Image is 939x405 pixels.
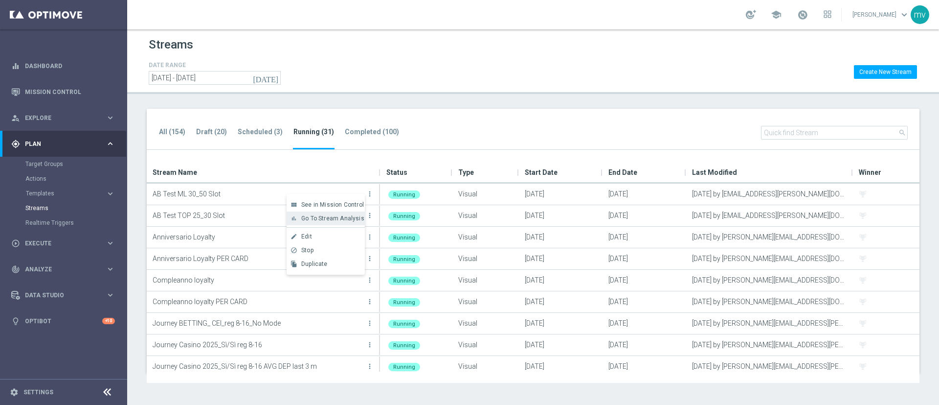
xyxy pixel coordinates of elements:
div: [DATE] by [PERSON_NAME][EMAIL_ADDRESS][DOMAIN_NAME] [686,270,853,291]
div: [DATE] [519,205,603,226]
div: Mission Control [11,88,115,96]
div: track_changes Analyze keyboard_arrow_right [11,265,115,273]
div: [DATE] [603,356,686,377]
button: Create New Stream [854,65,917,79]
div: Optibot [11,308,115,334]
span: Execute [25,240,106,246]
div: [DATE] by [PERSON_NAME][EMAIL_ADDRESS][DOMAIN_NAME] [686,227,853,248]
span: See in Mission Control [301,201,364,208]
div: Analyze [11,265,106,274]
span: Duplicate [301,261,328,267]
span: Go To Stream Analysis [301,215,364,222]
i: keyboard_arrow_right [106,290,115,300]
div: Execute [11,239,106,248]
div: [DATE] [519,291,603,312]
div: [DATE] by [PERSON_NAME][EMAIL_ADDRESS][PERSON_NAME][DOMAIN_NAME] [686,334,853,356]
div: [DATE] [519,356,603,377]
i: more_vert [366,276,374,284]
div: Mission Control [11,79,115,105]
div: [DATE] [603,291,686,312]
span: Stop [301,247,313,254]
div: [DATE] by [EMAIL_ADDRESS][PERSON_NAME][DOMAIN_NAME] [686,184,853,205]
div: Visual [452,313,519,334]
i: settings [10,388,19,397]
button: more_vert [365,357,375,376]
i: more_vert [366,298,374,306]
button: gps_fixed Plan keyboard_arrow_right [11,140,115,148]
div: [DATE] [603,227,686,248]
i: keyboard_arrow_right [106,264,115,274]
div: [DATE] [603,334,686,356]
a: Streams [25,204,102,212]
p: AB Test ML 30_50 Slot [153,187,364,201]
p: AB Test TOP 25_30 Slot [153,208,364,223]
i: more_vert [366,362,374,370]
button: more_vert [365,292,375,311]
div: Visual [452,205,519,226]
a: Dashboard [25,53,115,79]
div: [DATE] [603,313,686,334]
div: Visual [452,334,519,356]
div: Visual [452,227,519,248]
i: keyboard_arrow_right [106,238,115,248]
div: Explore [11,114,106,122]
h1: Streams [149,38,193,52]
tab-header: All (154) [159,128,185,136]
div: [DATE] by [PERSON_NAME][EMAIL_ADDRESS][DOMAIN_NAME] [686,291,853,312]
a: Target Groups [25,160,102,168]
tab-header: Scheduled (3) [238,128,283,136]
div: [DATE] by [EMAIL_ADDRESS][PERSON_NAME][DOMAIN_NAME] [686,205,853,226]
button: more_vert [365,206,375,225]
a: Actions [25,175,102,183]
span: Status [386,163,407,182]
p: Journey BETTING_ CEI_reg 8-16_No Mode [153,316,364,331]
div: [DATE] [519,334,603,356]
i: search [898,129,906,137]
div: [DATE] by [PERSON_NAME][EMAIL_ADDRESS][PERSON_NAME][DOMAIN_NAME] [686,356,853,377]
i: more_vert [366,190,374,198]
button: bar_chart Go To Stream Analysis [287,212,365,225]
i: keyboard_arrow_right [106,113,115,122]
button: play_circle_outline Execute keyboard_arrow_right [11,239,115,247]
a: Mission Control [25,79,115,105]
div: Data Studio keyboard_arrow_right [11,291,115,299]
span: school [771,9,782,20]
div: [DATE] [519,227,603,248]
p: Compleanno loyalty [153,273,364,287]
div: [DATE] [519,270,603,291]
a: Settings [23,389,53,395]
p: Compleanno loyalty PER CARD [153,294,364,309]
button: more_vert [365,227,375,247]
i: more_vert [366,341,374,349]
span: Data Studio [25,292,106,298]
div: Running [388,298,420,307]
a: Optibot [25,308,102,334]
i: lightbulb [11,317,20,326]
button: Templates keyboard_arrow_right [25,190,115,197]
button: more_vert [365,313,375,333]
i: [DATE] [253,73,279,82]
div: Streams [25,201,126,215]
div: Running [388,341,420,350]
button: lightbulb Optibot +10 [11,317,115,325]
button: more_vert [365,249,375,268]
div: Visual [452,356,519,377]
h4: DATE RANGE [149,62,281,69]
button: [DATE] [251,71,281,86]
button: view_module See in Mission Control [287,198,365,212]
i: more_vert [366,255,374,262]
a: Realtime Triggers [25,219,102,227]
div: [DATE] [519,313,603,334]
div: Actions [25,171,126,186]
div: [DATE] [603,270,686,291]
div: +10 [102,318,115,324]
i: track_changes [11,265,20,274]
button: equalizer Dashboard [11,62,115,70]
i: more_vert [366,319,374,327]
i: keyboard_arrow_right [106,189,115,198]
div: Target Groups [25,157,126,171]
